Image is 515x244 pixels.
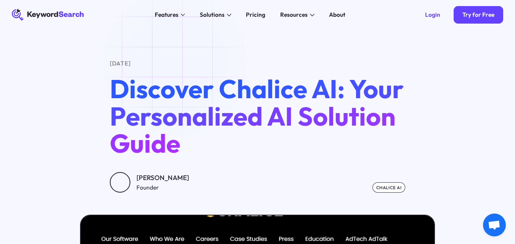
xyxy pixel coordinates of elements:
[136,183,189,192] div: Founder
[425,11,440,18] div: Login
[136,173,189,183] div: [PERSON_NAME]
[155,10,178,19] div: Features
[200,10,225,19] div: Solutions
[329,10,345,19] div: About
[110,72,404,160] span: Discover Chalice AI: Your Personalized AI Solution Guide
[483,214,506,236] div: Open chat
[110,59,405,68] div: [DATE]
[325,9,350,21] a: About
[372,182,405,193] div: Chalice AI
[242,9,270,21] a: Pricing
[246,10,265,19] div: Pricing
[416,6,449,24] a: Login
[280,10,308,19] div: Resources
[462,11,494,18] div: Try for Free
[454,6,504,24] a: Try for Free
